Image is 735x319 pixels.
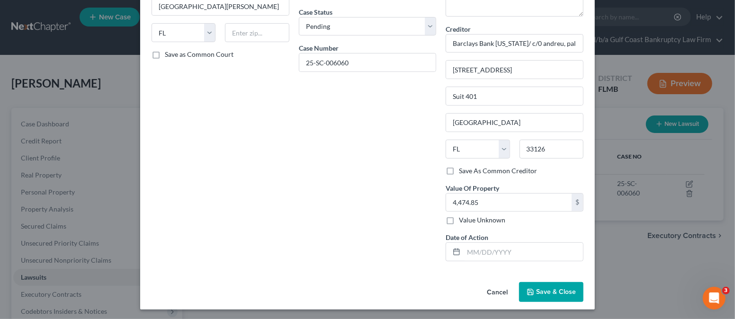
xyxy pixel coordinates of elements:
[446,61,583,79] input: Enter address...
[479,283,515,302] button: Cancel
[446,34,583,53] input: Search creditor by name...
[225,23,289,42] input: Enter zip...
[459,215,505,225] label: Value Unknown
[165,50,233,59] label: Save as Common Court
[572,194,583,212] div: $
[459,166,537,176] label: Save As Common Creditor
[464,243,583,261] input: MM/DD/YYYY
[703,287,726,310] iframe: Intercom live chat
[446,114,583,132] input: Enter city...
[446,183,499,193] label: Value Of Property
[536,288,576,296] span: Save & Close
[446,25,471,33] span: Creditor
[299,53,436,71] input: #
[299,8,332,16] span: Case Status
[299,43,339,53] label: Case Number
[722,287,730,294] span: 3
[519,282,583,302] button: Save & Close
[446,87,583,105] input: Apt, Suite, etc...
[446,194,572,212] input: 0.00
[446,232,488,242] label: Date of Action
[520,140,583,159] input: Enter zip...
